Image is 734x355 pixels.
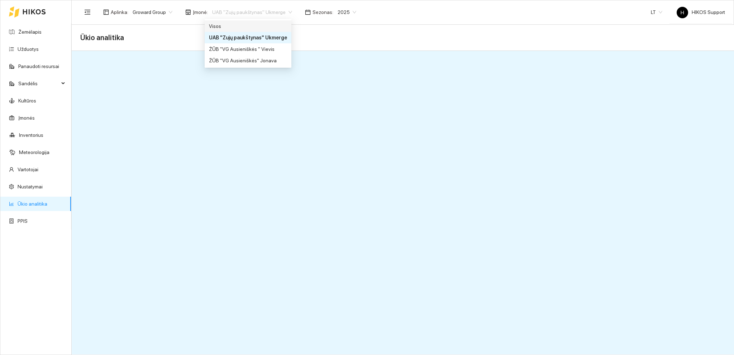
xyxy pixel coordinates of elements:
[205,43,291,55] div: ŽŪB "VG Ausieniškės " Vievis
[209,34,287,42] div: UAB "Zujų paukštynas" Ukmerge
[185,9,191,15] span: shop
[338,7,356,18] span: 2025
[18,76,59,91] span: Sandėlis
[651,7,662,18] span: LT
[18,29,42,35] a: Žemėlapis
[19,149,49,155] a: Meteorologija
[18,167,38,172] a: Vartotojai
[193,8,208,16] span: Įmonė :
[209,22,287,30] div: Visos
[18,46,39,52] a: Užduotys
[681,7,684,18] span: H
[84,9,91,15] span: menu-fold
[133,7,172,18] span: Groward Group
[212,7,292,18] span: UAB "Zujų paukštynas" Ukmerge
[80,5,95,19] button: menu-fold
[18,184,43,190] a: Nustatymai
[103,9,109,15] span: layout
[19,132,43,138] a: Inventorius
[18,201,47,207] a: Ūkio analitika
[18,218,28,224] a: PPIS
[18,98,36,104] a: Kultūros
[111,8,128,16] span: Aplinka :
[209,45,287,53] div: ŽŪB "VG Ausieniškės " Vievis
[205,20,291,32] div: Visos
[677,9,725,15] span: HIKOS Support
[313,8,333,16] span: Sezonas :
[305,9,311,15] span: calendar
[18,63,59,69] a: Panaudoti resursai
[205,32,291,43] div: UAB "Zujų paukštynas" Ukmerge
[205,55,291,66] div: ŽŪB "VG Ausieniškės" Jonava
[18,115,35,121] a: Įmonės
[209,57,287,64] div: ŽŪB "VG Ausieniškės" Jonava
[80,32,124,43] span: Ūkio analitika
